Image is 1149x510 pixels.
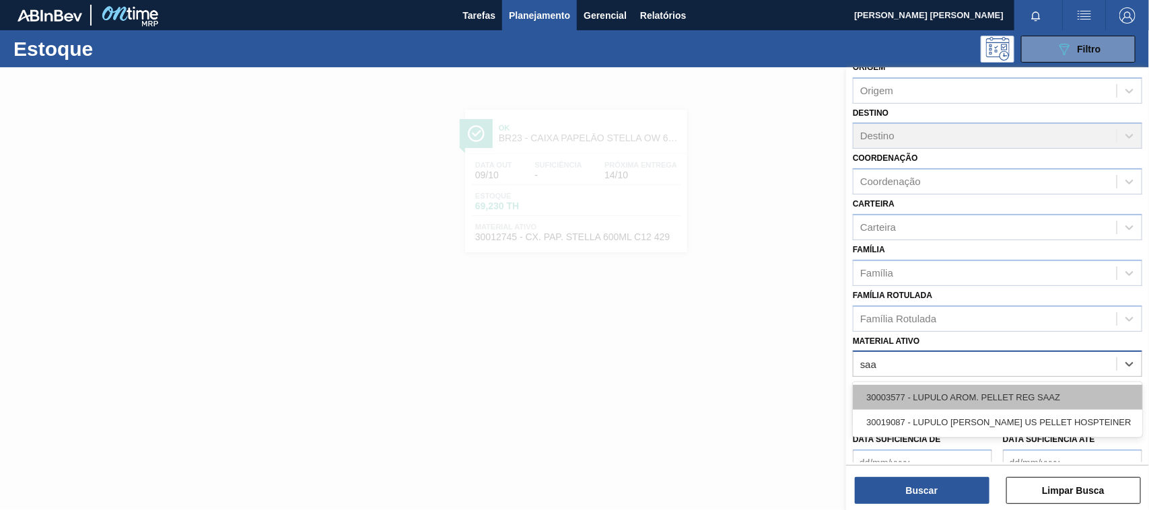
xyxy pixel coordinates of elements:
div: 30019087 - LUPULO [PERSON_NAME] US PELLET HOSPTEINER [853,410,1142,435]
label: Origem [853,63,886,72]
input: dd/mm/yyyy [1003,449,1142,476]
label: Família [853,245,885,254]
h1: Estoque [13,41,211,57]
div: 30003577 - LUPULO AROM. PELLET REG SAAZ [853,385,1142,410]
span: Filtro [1078,44,1101,54]
span: Tarefas [462,7,495,24]
div: Família [860,267,893,279]
img: Logout [1119,7,1136,24]
span: Planejamento [509,7,570,24]
button: Filtro [1021,36,1136,63]
input: dd/mm/yyyy [853,449,992,476]
button: Notificações [1014,6,1057,25]
div: Carteira [860,221,896,233]
label: Carteira [853,199,895,209]
div: Família Rotulada [860,313,936,324]
label: Família Rotulada [853,291,932,300]
div: Pogramando: nenhum usuário selecionado [981,36,1014,63]
span: Relatórios [640,7,686,24]
label: Data suficiência de [853,435,941,444]
label: Data suficiência até [1003,435,1095,444]
label: Coordenação [853,153,918,163]
div: Origem [860,85,893,96]
img: TNhmsLtSVTkK8tSr43FrP2fwEKptu5GPRR3wAAAABJRU5ErkJggg== [18,9,82,22]
label: Destino [853,108,889,118]
span: Gerencial [584,7,627,24]
div: Coordenação [860,176,921,188]
label: Material ativo [853,336,920,346]
img: userActions [1076,7,1092,24]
